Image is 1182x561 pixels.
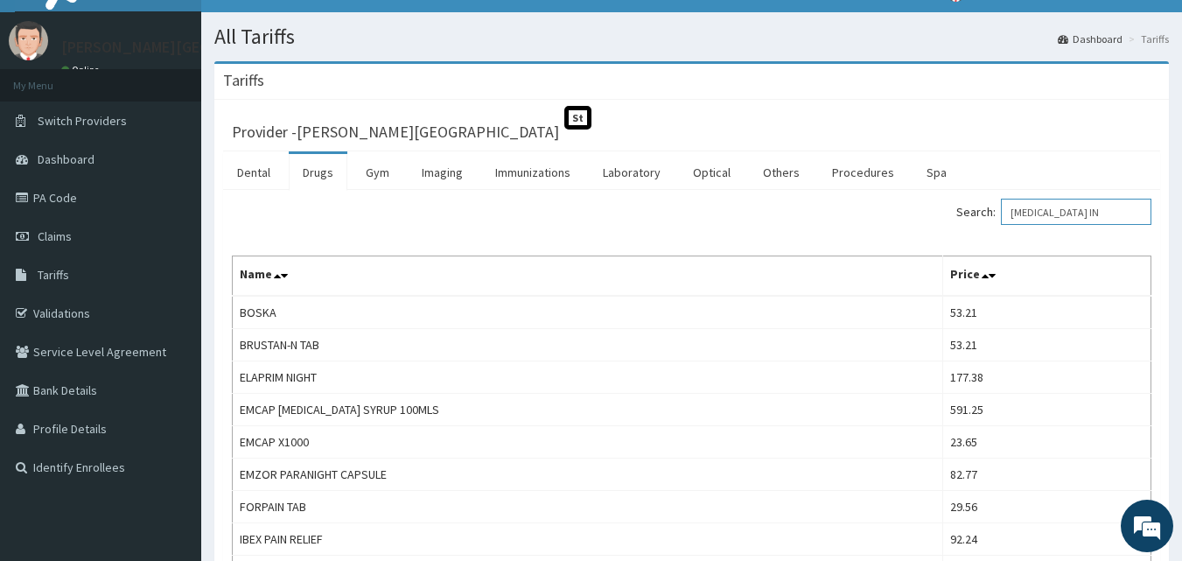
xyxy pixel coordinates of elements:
a: Drugs [289,154,347,191]
td: FORPAIN TAB [233,491,943,523]
a: Dental [223,154,284,191]
div: Minimize live chat window [287,9,329,51]
td: 82.77 [942,459,1151,491]
span: Claims [38,228,72,244]
span: Dashboard [38,151,94,167]
li: Tariffs [1124,32,1169,46]
a: Others [749,154,814,191]
th: Name [233,256,943,297]
td: BRUSTAN-N TAB [233,329,943,361]
td: 591.25 [942,394,1151,426]
img: User Image [9,21,48,60]
td: 177.38 [942,361,1151,394]
th: Price [942,256,1151,297]
td: EMCAP X1000 [233,426,943,459]
div: Chat with us now [91,98,294,121]
span: St [564,106,591,130]
td: 53.21 [942,296,1151,329]
td: EMZOR PARANIGHT CAPSULE [233,459,943,491]
span: Tariffs [38,267,69,283]
td: BOSKA [233,296,943,329]
a: Laboratory [589,154,675,191]
td: 23.65 [942,426,1151,459]
td: ELAPRIM NIGHT [233,361,943,394]
label: Search: [956,199,1151,225]
h1: All Tariffs [214,25,1169,48]
span: We're online! [101,169,241,346]
td: 53.21 [942,329,1151,361]
span: Switch Providers [38,113,127,129]
a: Dashboard [1058,32,1123,46]
td: IBEX PAIN RELIEF [233,523,943,556]
a: Imaging [408,154,477,191]
a: Procedures [818,154,908,191]
td: 29.56 [942,491,1151,523]
h3: Provider - [PERSON_NAME][GEOGRAPHIC_DATA] [232,124,559,140]
td: 92.24 [942,523,1151,556]
input: Search: [1001,199,1151,225]
a: Immunizations [481,154,584,191]
a: Optical [679,154,745,191]
p: [PERSON_NAME][GEOGRAPHIC_DATA] [61,39,320,55]
a: Gym [352,154,403,191]
td: EMCAP [MEDICAL_DATA] SYRUP 100MLS [233,394,943,426]
a: Spa [913,154,961,191]
h3: Tariffs [223,73,264,88]
a: Online [61,64,103,76]
img: d_794563401_company_1708531726252_794563401 [32,88,71,131]
textarea: Type your message and hit 'Enter' [9,375,333,436]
